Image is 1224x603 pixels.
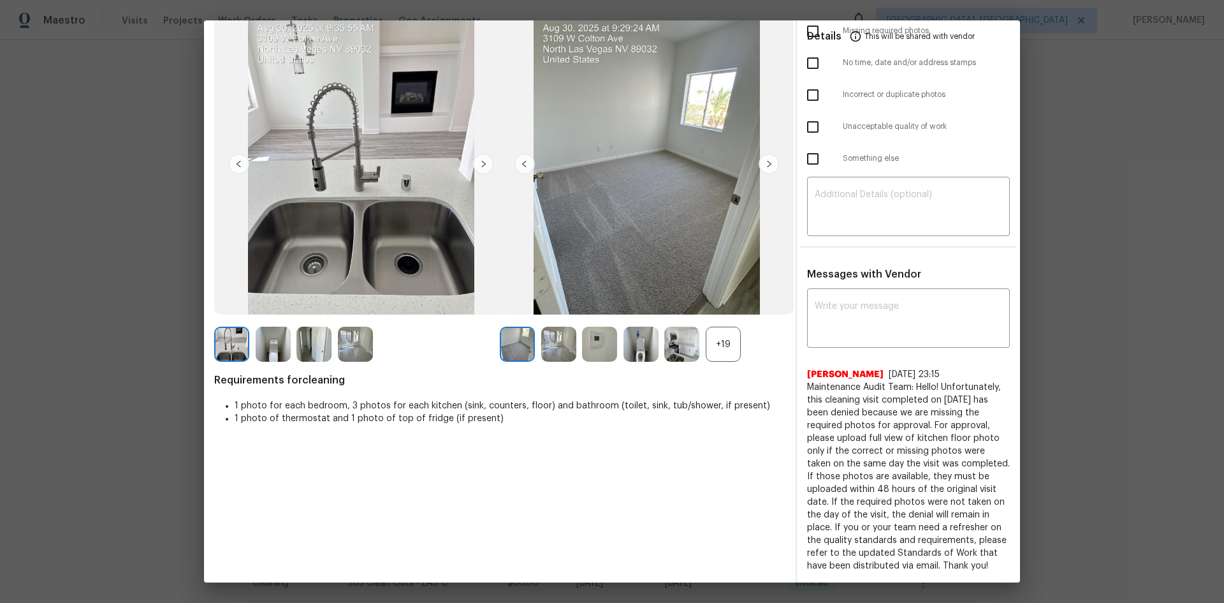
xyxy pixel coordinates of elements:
li: 1 photo of thermostat and 1 photo of top of fridge (if present) [235,412,785,425]
img: left-chevron-button-url [514,154,535,174]
div: Incorrect or duplicate photos [797,79,1020,111]
img: right-chevron-button-url [759,154,779,174]
span: Requirements for cleaning [214,374,785,387]
span: Something else [843,153,1010,164]
span: No time, date and/or address stamps [843,57,1010,68]
span: Incorrect or duplicate photos [843,89,1010,100]
span: [PERSON_NAME] [807,368,884,381]
div: Something else [797,143,1020,175]
img: right-chevron-button-url [473,154,493,174]
div: +19 [706,327,741,362]
img: left-chevron-button-url [229,154,249,174]
span: Messages with Vendor [807,269,921,279]
span: [DATE] 23:15 [889,370,940,379]
div: Unacceptable quality of work [797,111,1020,143]
span: Maintenance Audit Team: Hello! Unfortunately, this cleaning visit completed on [DATE] has been de... [807,381,1010,572]
span: This will be shared with vendor [864,20,975,51]
span: Unacceptable quality of work [843,121,1010,132]
li: 1 photo for each bedroom, 3 photos for each kitchen (sink, counters, floor) and bathroom (toilet,... [235,399,785,412]
div: No time, date and/or address stamps [797,47,1020,79]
